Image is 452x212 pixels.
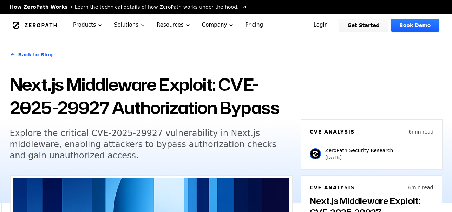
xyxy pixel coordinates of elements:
span: How ZeroPath Works [10,4,68,11]
p: 6 min read [408,128,433,135]
a: Pricing [240,14,269,36]
a: How ZeroPath WorksLearn the technical details of how ZeroPath works under the hood. [10,4,247,11]
span: Learn the technical details of how ZeroPath works under the hood. [75,4,239,11]
button: Solutions [109,14,151,36]
h6: CVE Analysis [310,128,355,135]
p: 6 min read [408,184,433,191]
h6: CVE Analysis [310,184,355,191]
h5: Explore the critical CVE-2025-29927 vulnerability in Next.js middleware, enabling attackers to by... [10,128,280,161]
a: Book Demo [391,19,439,32]
button: Company [196,14,240,36]
h1: Next.js Middleware Exploit: CVE-2025-29927 Authorization Bypass [10,73,293,119]
a: Back to Blog [10,45,53,64]
p: ZeroPath Security Research [325,147,393,154]
button: Products [67,14,109,36]
nav: Global [1,14,451,36]
button: Resources [151,14,196,36]
a: Login [305,19,336,32]
a: Get Started [339,19,388,32]
img: ZeroPath Security Research [310,148,321,159]
p: [DATE] [325,154,393,161]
